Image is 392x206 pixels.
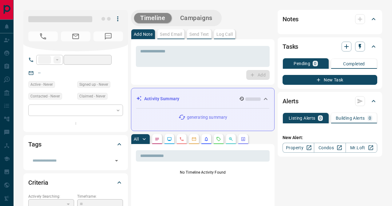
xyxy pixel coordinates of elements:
[112,156,121,165] button: Open
[283,75,377,85] button: New Task
[28,137,123,152] div: Tags
[314,143,346,153] a: Condos
[30,81,53,88] span: Active - Never
[192,137,196,142] svg: Emails
[294,61,310,66] p: Pending
[216,137,221,142] svg: Requests
[343,62,365,66] p: Completed
[283,12,377,27] div: Notes
[283,96,299,106] h2: Alerts
[228,137,233,142] svg: Opportunities
[283,94,377,109] div: Alerts
[204,137,209,142] svg: Listing Alerts
[283,39,377,54] div: Tasks
[79,81,108,88] span: Signed up - Never
[28,178,48,187] h2: Criteria
[28,139,41,149] h2: Tags
[30,93,60,99] span: Contacted - Never
[174,13,219,23] button: Campaigns
[167,137,172,142] svg: Lead Browsing Activity
[77,194,123,199] p: Timeframe:
[314,61,316,66] p: 0
[283,42,298,51] h2: Tasks
[187,114,227,121] p: generating summary
[134,137,139,141] p: All
[283,14,299,24] h2: Notes
[79,93,105,99] span: Claimed - Never
[319,116,322,120] p: 0
[289,116,315,120] p: Listing Alerts
[346,143,377,153] a: Mr.Loft
[134,13,172,23] button: Timeline
[28,175,123,190] div: Criteria
[369,116,371,120] p: 0
[155,137,160,142] svg: Notes
[241,137,246,142] svg: Agent Actions
[179,137,184,142] svg: Calls
[93,31,123,41] span: No Number
[336,116,365,120] p: Building Alerts
[136,93,269,105] div: Activity Summary
[283,143,314,153] a: Property
[28,194,74,199] p: Actively Searching:
[144,96,179,102] p: Activity Summary
[134,32,152,36] p: Add Note
[283,134,377,141] p: New Alert:
[61,31,90,41] span: No Email
[136,170,270,175] p: No Timeline Activity Found
[38,70,41,75] a: --
[28,31,58,41] span: No Number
